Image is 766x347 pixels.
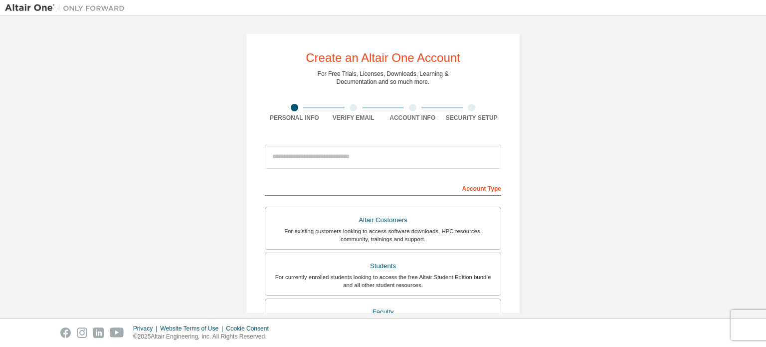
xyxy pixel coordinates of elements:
div: Account Type [265,180,501,196]
div: Faculty [271,305,495,319]
img: linkedin.svg [93,328,104,338]
div: Privacy [133,325,160,333]
img: facebook.svg [60,328,71,338]
img: youtube.svg [110,328,124,338]
div: Personal Info [265,114,324,122]
div: Students [271,259,495,273]
img: instagram.svg [77,328,87,338]
div: Security Setup [442,114,502,122]
div: For existing customers looking to access software downloads, HPC resources, community, trainings ... [271,227,495,243]
p: © 2025 Altair Engineering, Inc. All Rights Reserved. [133,333,275,341]
div: Verify Email [324,114,383,122]
div: Create an Altair One Account [306,52,460,64]
div: Account Info [383,114,442,122]
div: Altair Customers [271,213,495,227]
div: Website Terms of Use [160,325,226,333]
div: Cookie Consent [226,325,274,333]
div: For currently enrolled students looking to access the free Altair Student Edition bundle and all ... [271,273,495,289]
img: Altair One [5,3,130,13]
div: For Free Trials, Licenses, Downloads, Learning & Documentation and so much more. [318,70,449,86]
